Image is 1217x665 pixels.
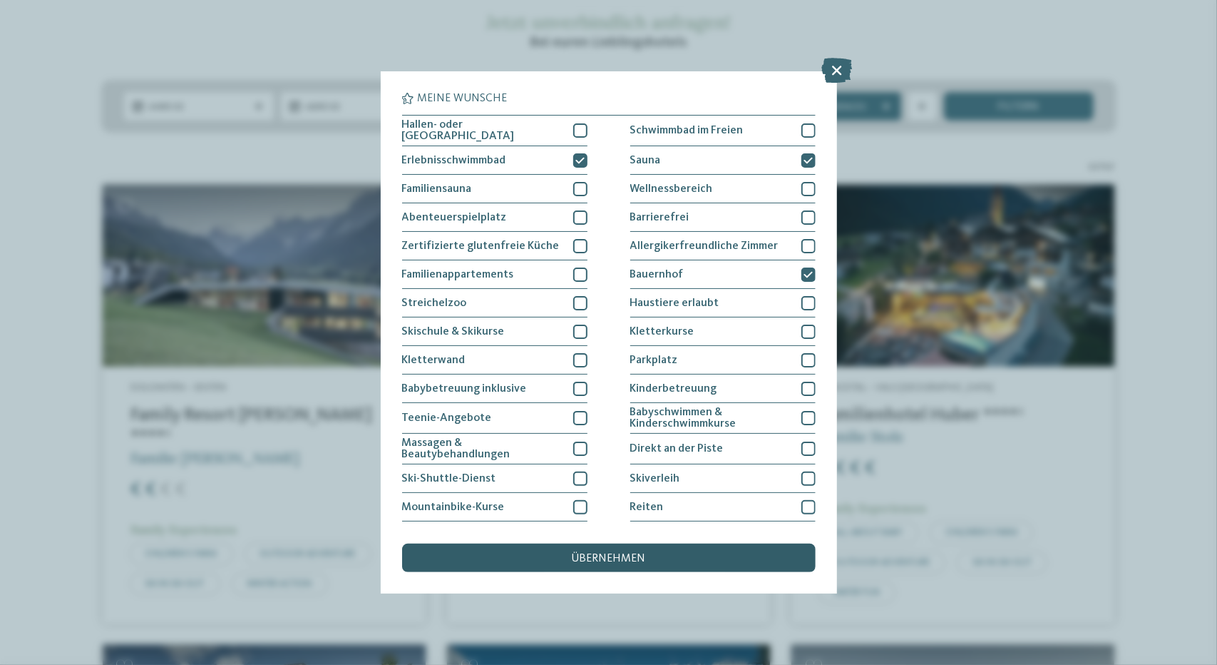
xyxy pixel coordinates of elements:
span: Familiensauna [402,183,472,195]
span: Kinderbetreuung [630,383,717,395]
span: Kletterkurse [630,326,694,337]
span: Zertifizierte glutenfreie Küche [402,240,560,252]
span: Erlebnisschwimmbad [402,155,506,166]
span: Familienappartements [402,269,514,280]
span: Teenie-Angebote [402,412,492,424]
span: Parkplatz [630,355,678,366]
span: Sauna [630,155,661,166]
span: Bauernhof [630,269,684,280]
span: Allergikerfreundliche Zimmer [630,240,779,252]
span: Direkt an der Piste [630,443,724,455]
span: Reiten [630,502,664,513]
span: Barrierefrei [630,212,689,223]
span: Hallen- oder [GEOGRAPHIC_DATA] [402,119,563,142]
span: Schwimmbad im Freien [630,125,744,136]
span: Babyschwimmen & Kinderschwimmkurse [630,407,791,430]
span: Meine Wünsche [418,93,508,104]
span: Mountainbike-Kurse [402,502,505,513]
span: Babybetreuung inklusive [402,383,527,395]
span: Ski-Shuttle-Dienst [402,473,496,484]
span: übernehmen [572,553,646,564]
span: Abenteuerspielplatz [402,212,507,223]
span: Haustiere erlaubt [630,298,719,309]
span: Skiverleih [630,473,680,484]
span: Wellnessbereich [630,183,713,195]
span: Skischule & Skikurse [402,326,505,337]
span: Massagen & Beautybehandlungen [402,437,563,460]
span: Kletterwand [402,355,466,366]
span: Streichelzoo [402,298,467,309]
